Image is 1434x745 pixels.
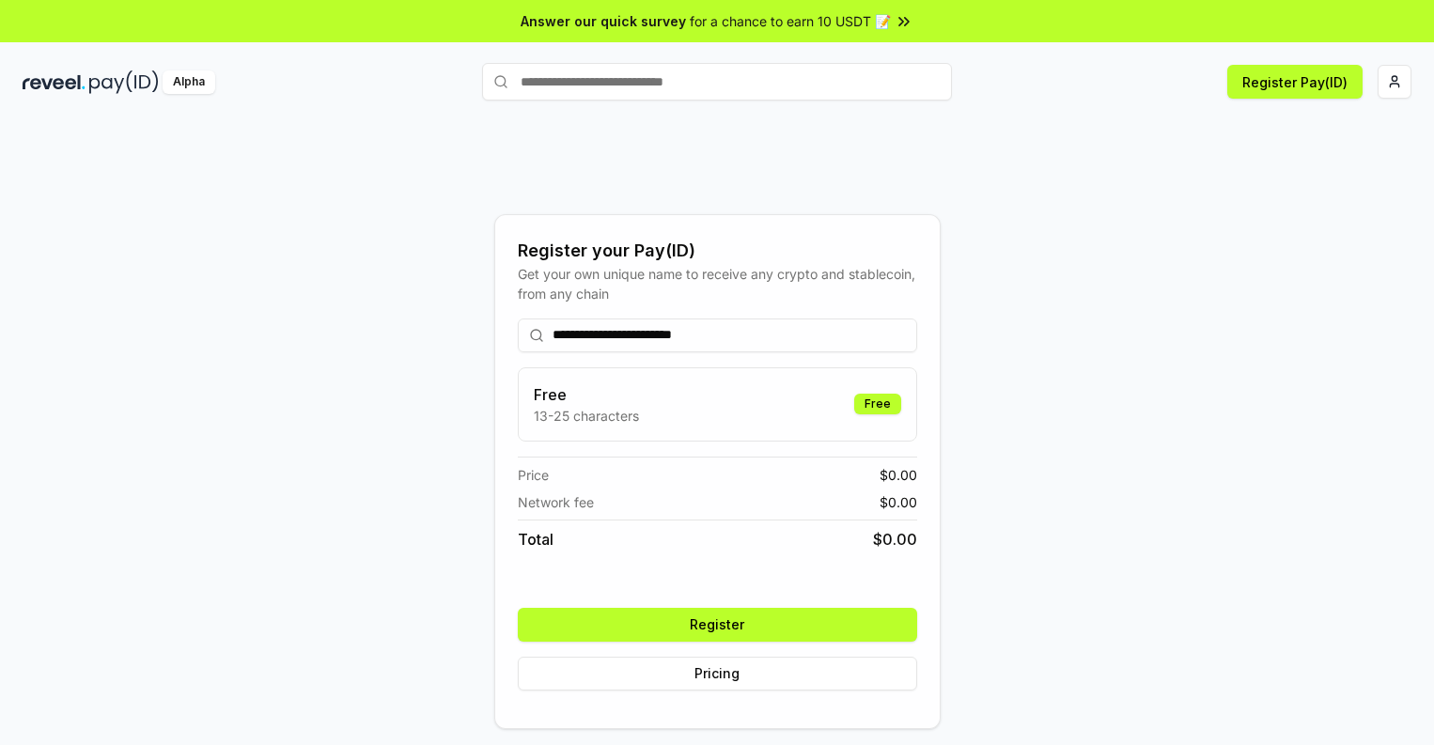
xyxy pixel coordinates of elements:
[518,608,917,642] button: Register
[518,465,549,485] span: Price
[163,70,215,94] div: Alpha
[534,383,639,406] h3: Free
[518,264,917,303] div: Get your own unique name to receive any crypto and stablecoin, from any chain
[854,394,901,414] div: Free
[518,528,553,551] span: Total
[521,11,686,31] span: Answer our quick survey
[518,238,917,264] div: Register your Pay(ID)
[23,70,86,94] img: reveel_dark
[1227,65,1363,99] button: Register Pay(ID)
[880,465,917,485] span: $ 0.00
[873,528,917,551] span: $ 0.00
[880,492,917,512] span: $ 0.00
[690,11,891,31] span: for a chance to earn 10 USDT 📝
[518,492,594,512] span: Network fee
[518,657,917,691] button: Pricing
[89,70,159,94] img: pay_id
[534,406,639,426] p: 13-25 characters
